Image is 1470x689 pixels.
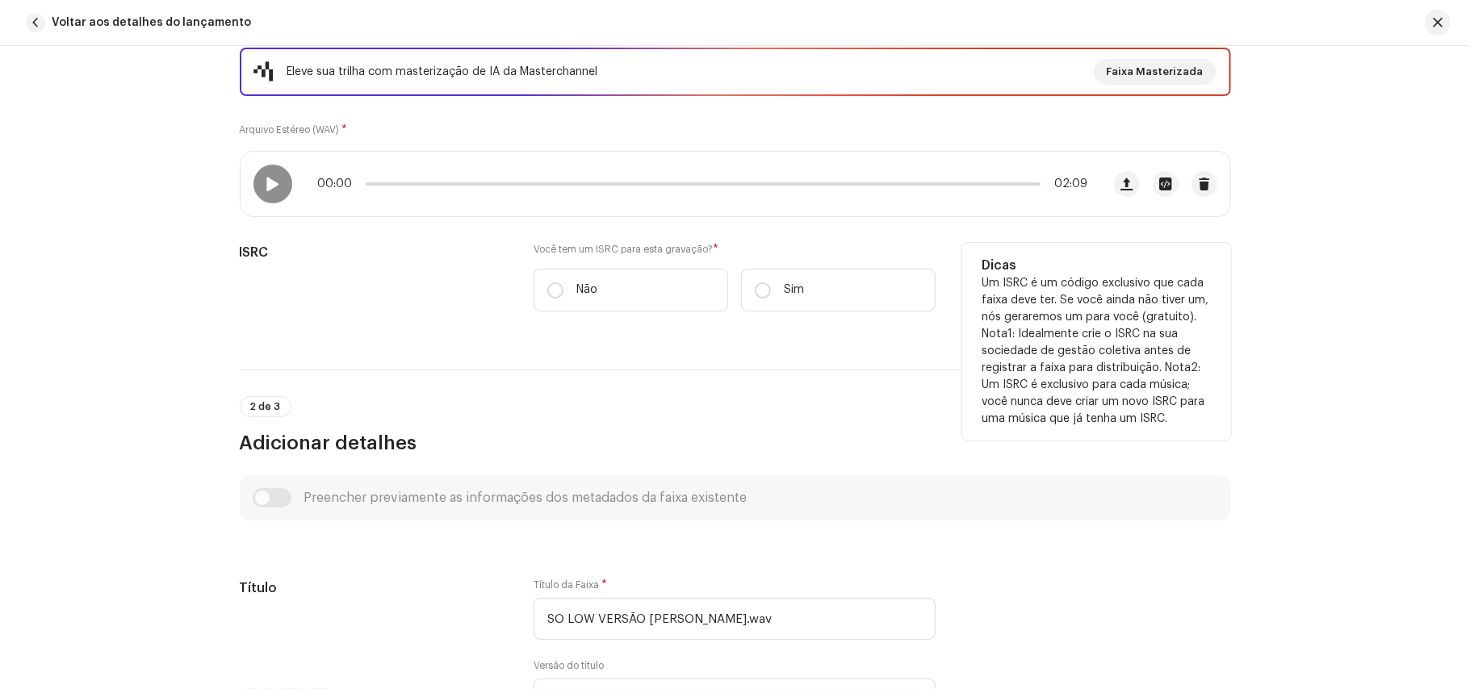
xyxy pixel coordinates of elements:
span: Faixa Masterizada [1107,56,1204,88]
p: Sim [784,282,804,299]
p: Um ISRC é um código exclusivo que cada faixa deve ter. Se você ainda não tiver um, nós geraremos ... [982,275,1212,428]
span: 2 de 3 [250,402,281,411]
h5: Título [240,578,509,598]
input: Insira o nome da faixa [534,598,936,640]
label: Título da Faixa [534,578,607,591]
label: Você tem um ISRC para esta gravação? [534,243,936,256]
div: Eleve sua trilha com masterização de IA da Masterchannel [287,62,598,81]
button: Faixa Masterizada [1094,59,1217,85]
h5: Dicas [982,256,1212,275]
span: 02:09 [1047,177,1088,190]
label: Versão do título [534,659,604,672]
p: Não [576,282,597,299]
span: 00:00 [318,177,359,190]
h3: Adicionar detalhes [240,430,1231,456]
small: Arquivo Estéreo (WAV) [240,125,340,135]
h5: ISRC [240,243,509,262]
